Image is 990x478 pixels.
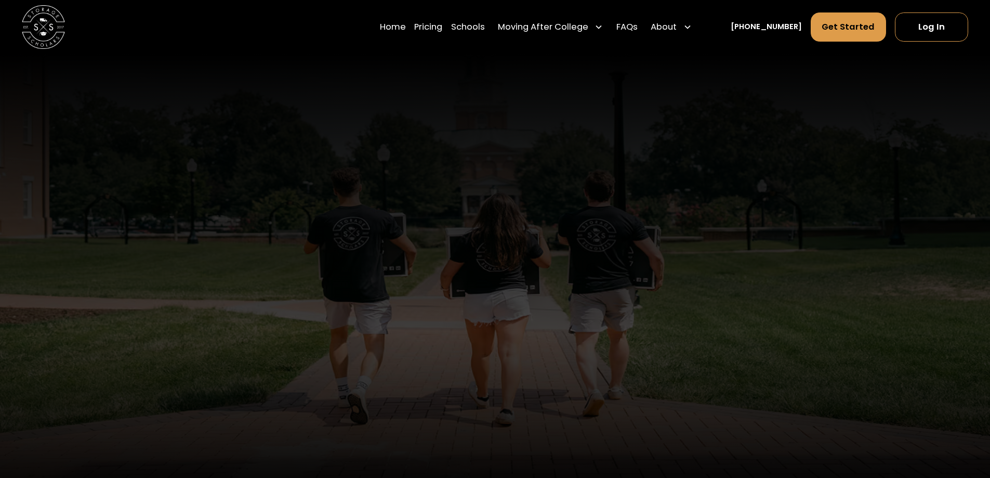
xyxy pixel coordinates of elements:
[895,12,968,42] a: Log In
[616,12,638,42] a: FAQs
[494,12,608,42] div: Moving After College
[451,12,485,42] a: Schools
[646,12,696,42] div: About
[313,223,678,275] h1: Join the Family
[22,5,65,48] img: Storage Scholars main logo
[731,21,802,33] a: [PHONE_NUMBER]
[811,12,887,42] a: Get Started
[498,21,588,34] div: Moving After College
[414,12,442,42] a: Pricing
[651,21,677,34] div: About
[380,12,406,42] a: Home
